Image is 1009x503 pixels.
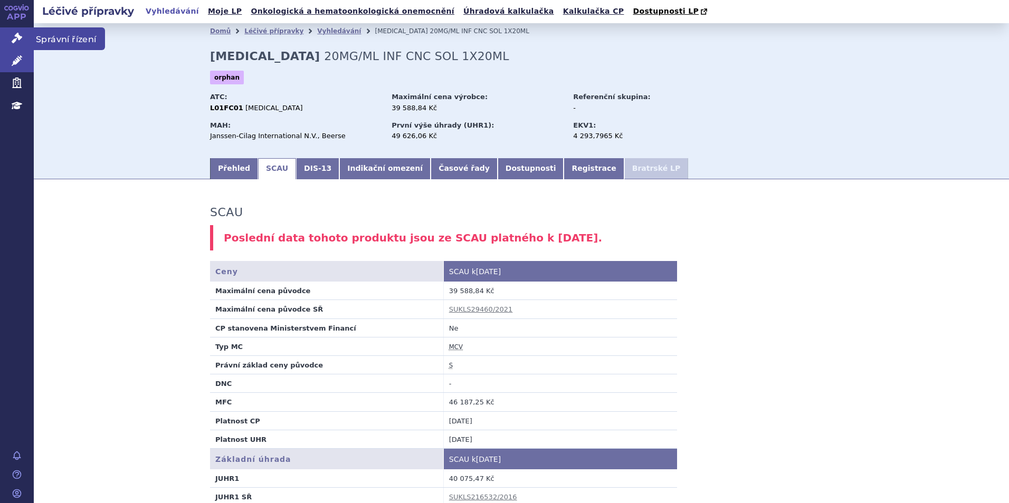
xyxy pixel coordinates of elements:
[443,393,677,411] td: 46 187,25 Kč
[443,282,677,300] td: 39 588,84 Kč
[430,27,529,35] span: 20MG/ML INF CNC SOL 1X20ML
[476,267,501,276] span: [DATE]
[573,93,650,101] strong: Referenční skupina:
[324,50,509,63] span: 20MG/ML INF CNC SOL 1X20ML
[392,121,494,129] strong: První výše úhrady (UHR1):
[215,343,243,351] strong: Typ MC
[443,261,677,282] th: SCAU k
[573,103,692,113] div: -
[443,318,677,337] td: Ne
[210,121,231,129] strong: MAH:
[34,27,105,50] span: Správní řízení
[210,158,258,179] a: Přehled
[244,27,303,35] a: Léčivé přípravky
[476,455,501,463] span: [DATE]
[392,103,563,113] div: 39 588,84 Kč
[258,158,296,179] a: SCAU
[210,104,243,112] strong: L01FC01
[215,361,323,369] strong: Právní základ ceny původce
[205,4,245,18] a: Moje LP
[210,71,244,84] span: orphan
[142,4,202,18] a: Vyhledávání
[564,158,624,179] a: Registrace
[215,436,266,443] strong: Platnost UHR
[443,469,677,488] td: 40 075,47 Kč
[630,4,712,19] a: Dostupnosti LP
[215,380,232,388] strong: DNC
[443,430,677,448] td: [DATE]
[215,417,260,425] strong: Platnost CP
[375,27,427,35] span: [MEDICAL_DATA]
[210,206,243,219] h3: SCAU
[317,27,361,35] a: Vyhledávání
[449,343,463,351] abbr: maximální cena výrobce
[431,158,498,179] a: Časové řady
[215,287,310,295] strong: Maximální cena původce
[296,158,339,179] a: DIS-13
[210,449,443,469] th: Základní úhrada
[449,362,453,370] abbr: stanovena nebo změněna ve správním řízení podle zákona č. 48/1997 Sb. ve znění účinném od 1.1.2008
[210,225,833,251] div: Poslední data tohoto produktu jsou ze SCAU platného k [DATE].
[392,131,563,141] div: 49 626,06 Kč
[248,4,458,18] a: Onkologická a hematoonkologická onemocnění
[215,324,356,332] strong: CP stanovena Ministerstvem Financí
[633,7,699,15] span: Dostupnosti LP
[573,121,596,129] strong: EKV1:
[215,398,232,406] strong: MFC
[339,158,431,179] a: Indikační omezení
[443,411,677,430] td: [DATE]
[210,27,231,35] a: Domů
[245,104,303,112] span: [MEDICAL_DATA]
[210,261,443,282] th: Ceny
[210,50,320,63] strong: [MEDICAL_DATA]
[560,4,627,18] a: Kalkulačka CP
[210,131,382,141] div: Janssen-Cilag International N.V., Beerse
[449,305,513,313] a: SUKLS29460/2021
[34,4,142,18] h2: Léčivé přípravky
[460,4,557,18] a: Úhradová kalkulačka
[215,493,252,501] strong: JUHR1 SŘ
[449,493,517,501] a: SUKLS216532/2016
[392,93,488,101] strong: Maximální cena výrobce:
[443,374,677,393] td: -
[215,475,239,482] strong: JUHR1
[443,449,677,469] th: SCAU k
[210,93,227,101] strong: ATC:
[498,158,564,179] a: Dostupnosti
[573,131,692,141] div: 4 293,7965 Kč
[215,305,323,313] strong: Maximální cena původce SŘ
